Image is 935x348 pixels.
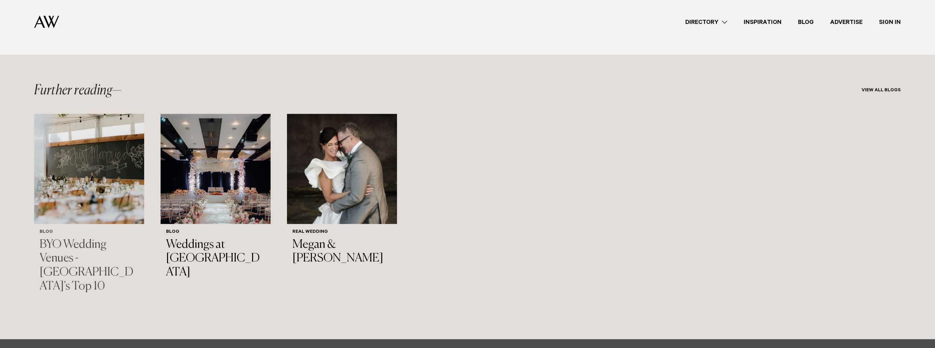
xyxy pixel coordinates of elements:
h6: Blog [166,229,265,235]
h2: Further reading [34,84,122,97]
a: Blog | BYO Wedding Venues - Auckland's Top 10 Blog BYO Wedding Venues - [GEOGRAPHIC_DATA]'s Top 10 [34,114,144,299]
a: Blog [790,17,822,27]
a: Directory [677,17,735,27]
h6: Real Wedding [292,229,391,235]
h3: BYO Wedding Venues - [GEOGRAPHIC_DATA]'s Top 10 [40,238,139,294]
a: View all blogs [862,88,901,93]
swiper-slide: 3 / 3 [287,114,397,299]
swiper-slide: 2 / 3 [161,114,271,299]
swiper-slide: 1 / 3 [34,114,144,299]
a: Inspiration [735,17,790,27]
h3: Weddings at [GEOGRAPHIC_DATA] [166,238,265,280]
img: Auckland Weddings Logo [34,15,59,28]
a: Blog | Weddings at Pullman Auckland Hotel Blog Weddings at [GEOGRAPHIC_DATA] [161,114,271,285]
a: Real Wedding | Megan & Paul Real Wedding Megan & [PERSON_NAME] [287,114,397,271]
a: Advertise [822,17,871,27]
img: Blog | BYO Wedding Venues - Auckland's Top 10 [34,114,144,224]
img: Real Wedding | Megan & Paul [287,114,397,224]
h3: Megan & [PERSON_NAME] [292,238,391,266]
img: Blog | Weddings at Pullman Auckland Hotel [161,114,271,224]
a: Sign In [871,17,909,27]
h6: Blog [40,229,139,235]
